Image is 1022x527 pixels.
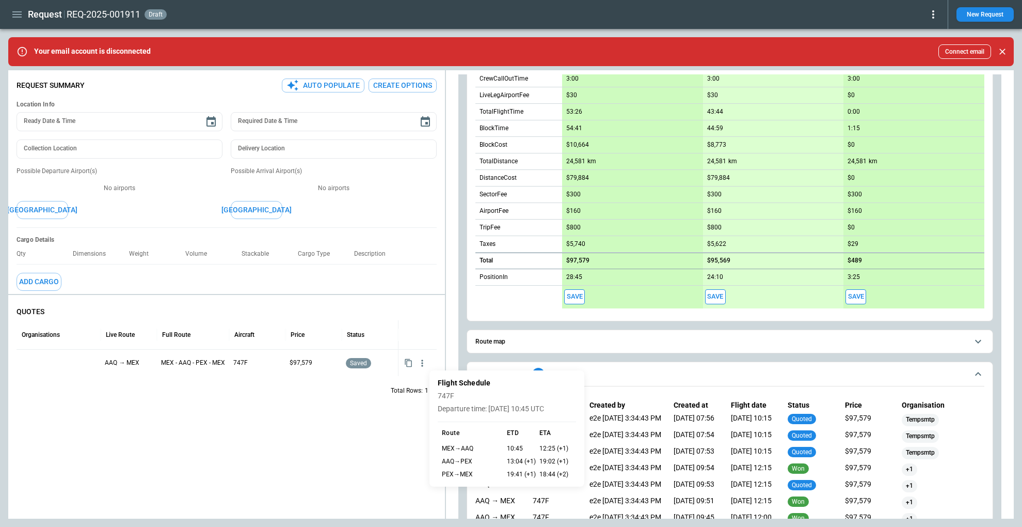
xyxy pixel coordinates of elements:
[539,430,572,436] span: ETA
[438,379,576,388] h6: Flight Schedule
[442,430,507,436] span: Route
[539,470,572,479] p: 18:44 (+2)
[442,457,507,466] p: AAQ → PEX
[507,457,539,466] p: 13:04 (+1)
[539,444,572,453] p: 12:25 (+1)
[507,470,539,479] p: 19:41 (+1)
[438,392,576,400] p: 747F
[442,470,507,479] p: PEX → MEX
[539,457,572,466] p: 19:02 (+1)
[438,405,576,413] p: Departure time: [DATE] 10:45 UTC
[507,430,539,436] span: ETD
[442,444,507,453] p: MEX → AAQ
[507,444,539,453] p: 10:45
